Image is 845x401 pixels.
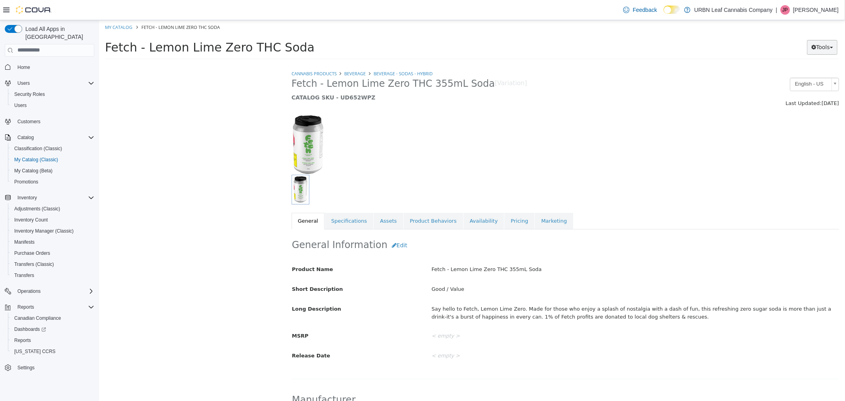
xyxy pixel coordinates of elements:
span: Customers [14,116,94,126]
div: Jess Pettitt [780,5,790,15]
h2: General Information [193,218,740,233]
span: Inventory Count [14,217,48,223]
button: Settings [2,362,97,373]
span: My Catalog (Classic) [11,155,94,164]
span: Reports [14,337,31,344]
span: Purchase Orders [14,250,50,256]
button: Customers [2,116,97,127]
a: My Catalog (Beta) [11,166,56,176]
span: Manifests [14,239,34,245]
button: My Catalog (Beta) [8,165,97,176]
a: Availability [364,193,405,209]
button: Adjustments (Classic) [8,203,97,214]
button: Classification (Classic) [8,143,97,154]
input: Dark Mode [664,6,680,14]
a: Manifests [11,237,38,247]
span: Promotions [14,179,38,185]
span: Canadian Compliance [14,315,61,321]
a: Canadian Compliance [11,313,64,323]
span: Fetch - Lemon Lime Zero THC 355mL Soda [193,57,396,70]
span: Adjustments (Classic) [14,206,60,212]
a: English - US [691,57,740,71]
p: [PERSON_NAME] [793,5,839,15]
span: Promotions [11,177,94,187]
button: Reports [2,302,97,313]
a: Home [14,63,33,72]
div: Say hello to Fetch, Lemon Lime Zero. Made for those who enjoy a splash of nostalgia with a dash o... [326,282,746,303]
span: [US_STATE] CCRS [14,348,55,355]
button: Manifests [8,237,97,248]
button: Transfers [8,270,97,281]
span: Settings [14,363,94,372]
a: Beverage - Sodas - Hybrid [275,50,334,56]
span: My Catalog (Classic) [14,157,58,163]
a: General [193,193,225,209]
span: Catalog [14,133,94,142]
a: Transfers (Classic) [11,260,57,269]
span: Dashboards [11,325,94,334]
button: Reports [8,335,97,346]
button: Catalog [14,133,37,142]
span: Reports [17,304,34,310]
span: Catalog [17,134,34,141]
button: Inventory Count [8,214,97,225]
span: Inventory Count [11,215,94,225]
span: Inventory [14,193,94,202]
a: Security Roles [11,90,48,99]
a: Purchase Orders [11,248,53,258]
span: English - US [691,58,729,70]
span: JP [782,5,788,15]
a: Transfers [11,271,37,280]
a: Dashboards [11,325,49,334]
span: Fetch - Lemon Lime Zero THC Soda [42,4,121,10]
small: [Variation] [396,60,428,67]
button: Promotions [8,176,97,187]
span: Operations [14,286,94,296]
a: Promotions [11,177,42,187]
span: Last Updated: [687,80,723,86]
button: Users [8,100,97,111]
span: Operations [17,288,41,294]
span: Customers [17,118,40,125]
span: Security Roles [11,90,94,99]
button: Inventory [2,192,97,203]
img: 150 [193,95,225,155]
button: Inventory [14,193,40,202]
button: Security Roles [8,89,97,100]
span: Classification (Classic) [11,144,94,153]
span: Users [14,78,94,88]
a: Dashboards [8,324,97,335]
a: Users [11,101,30,110]
span: Users [14,102,27,109]
h5: CATALOG SKU - UD652WPZ [193,74,600,81]
a: Marketing [436,193,474,209]
a: Inventory Count [11,215,51,225]
span: Classification (Classic) [14,145,62,152]
button: Purchase Orders [8,248,97,259]
button: Canadian Compliance [8,313,97,324]
button: Transfers (Classic) [8,259,97,270]
h2: Manufacturer [193,374,740,386]
button: [US_STATE] CCRS [8,346,97,357]
span: Load All Apps in [GEOGRAPHIC_DATA] [22,25,94,41]
a: Beverage [246,50,267,56]
span: Users [11,101,94,110]
span: Transfers (Classic) [11,260,94,269]
span: Canadian Compliance [11,313,94,323]
span: Users [17,80,30,86]
div: < empty > [326,329,746,343]
span: Purchase Orders [11,248,94,258]
span: Reports [11,336,94,345]
span: Inventory [17,195,37,201]
span: Dashboards [14,326,46,332]
span: Transfers [11,271,94,280]
span: Reports [14,302,94,312]
a: Customers [14,117,44,126]
span: MSRP [193,313,210,319]
a: Cannabis Products [193,50,238,56]
button: Reports [14,302,37,312]
span: Feedback [633,6,657,14]
button: Edit [288,218,313,233]
a: My Catalog (Classic) [11,155,61,164]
